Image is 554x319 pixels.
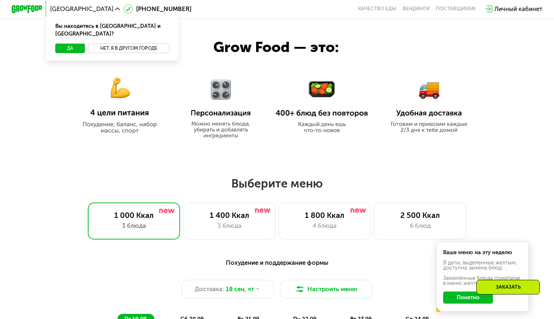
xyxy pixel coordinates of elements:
button: Да [55,44,85,53]
span: 18 сен, чт [226,285,254,294]
div: Личный кабинет [494,4,542,14]
button: Настроить меню [280,280,372,298]
div: 1 000 Ккал [96,211,172,220]
span: [GEOGRAPHIC_DATA] [50,6,113,12]
div: В даты, выделенные желтым, доступна замена блюд. [443,260,522,271]
a: [PHONE_NUMBER] [124,4,191,14]
span: Доставка: [195,285,224,294]
div: Grow Food — это: [213,36,360,59]
button: Понятно [443,292,493,304]
button: Нет, я в другом городе [88,44,169,53]
a: Вендинги [403,6,430,12]
div: 1 800 Ккал [287,211,363,220]
a: Качество еды [358,6,396,12]
div: 4 блюда [287,221,363,230]
div: 3 блюда [96,221,172,230]
h2: Выберите меню [25,176,529,191]
div: 2 500 Ккал [382,211,458,220]
div: 3 блюда [191,221,267,230]
div: 1 400 Ккал [191,211,267,220]
div: Заменённые блюда пометили в меню жёлтой точкой. [443,275,522,286]
div: поставщикам [436,6,476,12]
div: Заказать [476,280,540,294]
div: Ваше меню на эту неделю [443,250,522,255]
div: 6 блюд [382,221,458,230]
div: Вы находитесь в [GEOGRAPHIC_DATA] и [GEOGRAPHIC_DATA]? [46,16,179,44]
div: Похудение и поддержание формы [49,258,505,267]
